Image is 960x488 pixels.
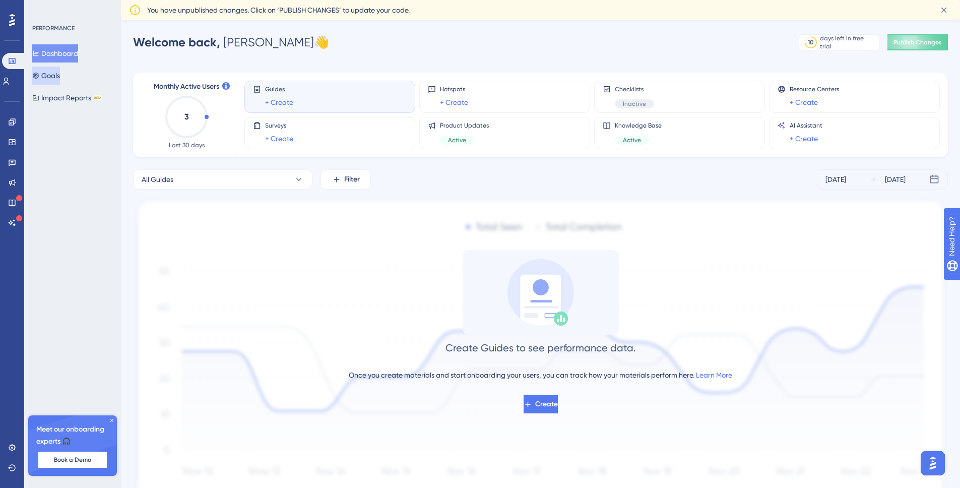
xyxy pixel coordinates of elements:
span: Last 30 days [169,141,205,149]
span: Active [623,136,641,144]
span: Resource Centers [790,85,839,93]
a: + Create [265,133,293,145]
button: Impact ReportsBETA [32,89,102,107]
text: 3 [184,112,189,121]
span: All Guides [142,173,173,186]
a: + Create [265,96,293,108]
span: Surveys [265,121,293,130]
div: [DATE] [825,173,846,186]
a: + Create [790,133,818,145]
div: [DATE] [885,173,906,186]
a: Learn More [696,371,732,379]
span: Active [448,136,466,144]
a: + Create [790,96,818,108]
span: Product Updates [440,121,489,130]
a: + Create [440,96,468,108]
span: Filter [344,173,360,186]
div: Create Guides to see performance data. [445,341,636,355]
button: Create [524,395,558,413]
button: All Guides [133,169,312,190]
div: days left in free trial [820,34,876,50]
span: Checklists [615,85,654,93]
span: AI Assistant [790,121,822,130]
span: Monthly Active Users [154,81,219,93]
span: Publish Changes [893,38,942,46]
button: Filter [321,169,371,190]
span: Guides [265,85,293,93]
span: Meet our onboarding experts 🎧 [36,423,109,448]
button: Book a Demo [38,452,107,468]
div: BETA [93,95,102,100]
span: Book a Demo [54,456,91,464]
span: Hotspots [440,85,468,93]
div: [PERSON_NAME] 👋 [133,34,329,50]
div: Once you create materials and start onboarding your users, you can track how your materials perfo... [349,369,732,381]
span: You have unpublished changes. Click on ‘PUBLISH CHANGES’ to update your code. [147,4,410,16]
button: Publish Changes [887,34,948,50]
button: Dashboard [32,44,78,63]
span: Inactive [623,100,646,108]
iframe: UserGuiding AI Assistant Launcher [918,448,948,478]
div: 10 [808,38,814,46]
span: Need Help? [24,3,63,15]
button: Goals [32,67,60,85]
div: PERFORMANCE [32,24,75,32]
span: Knowledge Base [615,121,662,130]
span: Create [535,398,558,410]
span: Welcome back, [133,35,220,49]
